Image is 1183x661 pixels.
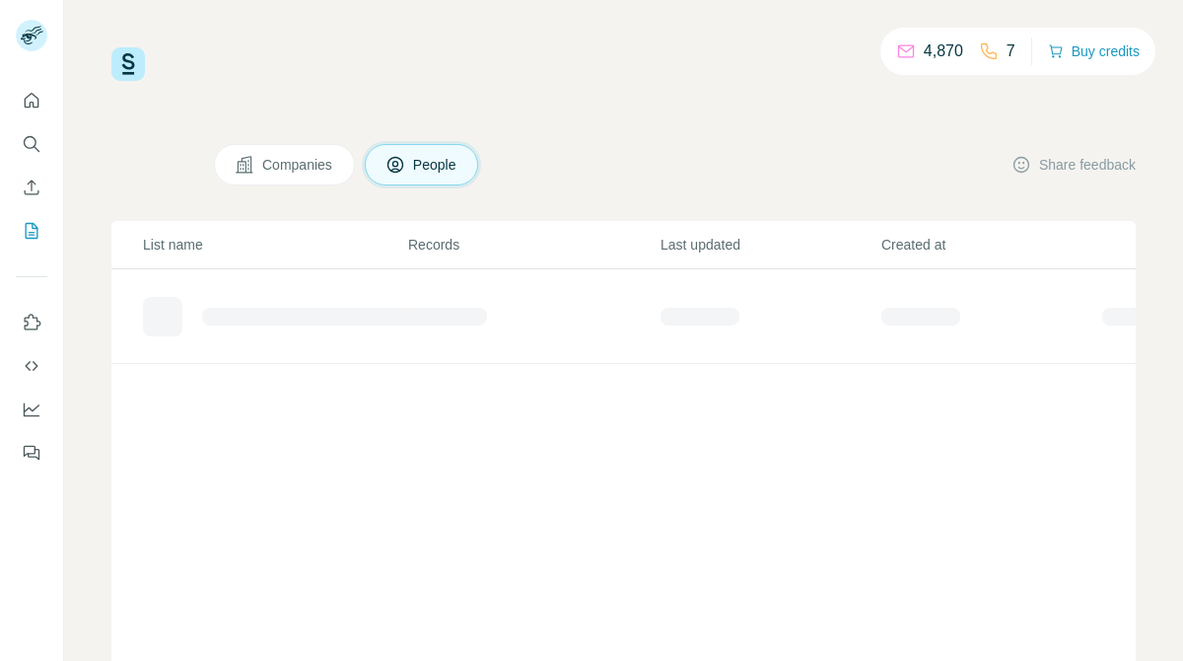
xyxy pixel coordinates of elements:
p: Last updated [661,235,879,255]
button: Enrich CSV [16,170,47,205]
span: People [413,155,458,175]
p: Records [408,235,659,255]
button: Dashboard [16,392,47,427]
h4: My lists [111,149,190,181]
img: Surfe Logo [111,47,145,81]
button: Search [16,126,47,162]
span: Companies [262,155,334,175]
button: Buy credits [1048,37,1140,65]
p: List name [143,235,406,255]
p: Created at [881,235,1100,255]
p: 4,870 [924,39,963,63]
button: My lists [16,213,47,249]
p: 7 [1007,39,1015,63]
button: Share feedback [1011,155,1136,175]
button: Quick start [16,83,47,118]
button: Use Surfe on LinkedIn [16,305,47,340]
button: Use Surfe API [16,348,47,384]
button: Feedback [16,435,47,471]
